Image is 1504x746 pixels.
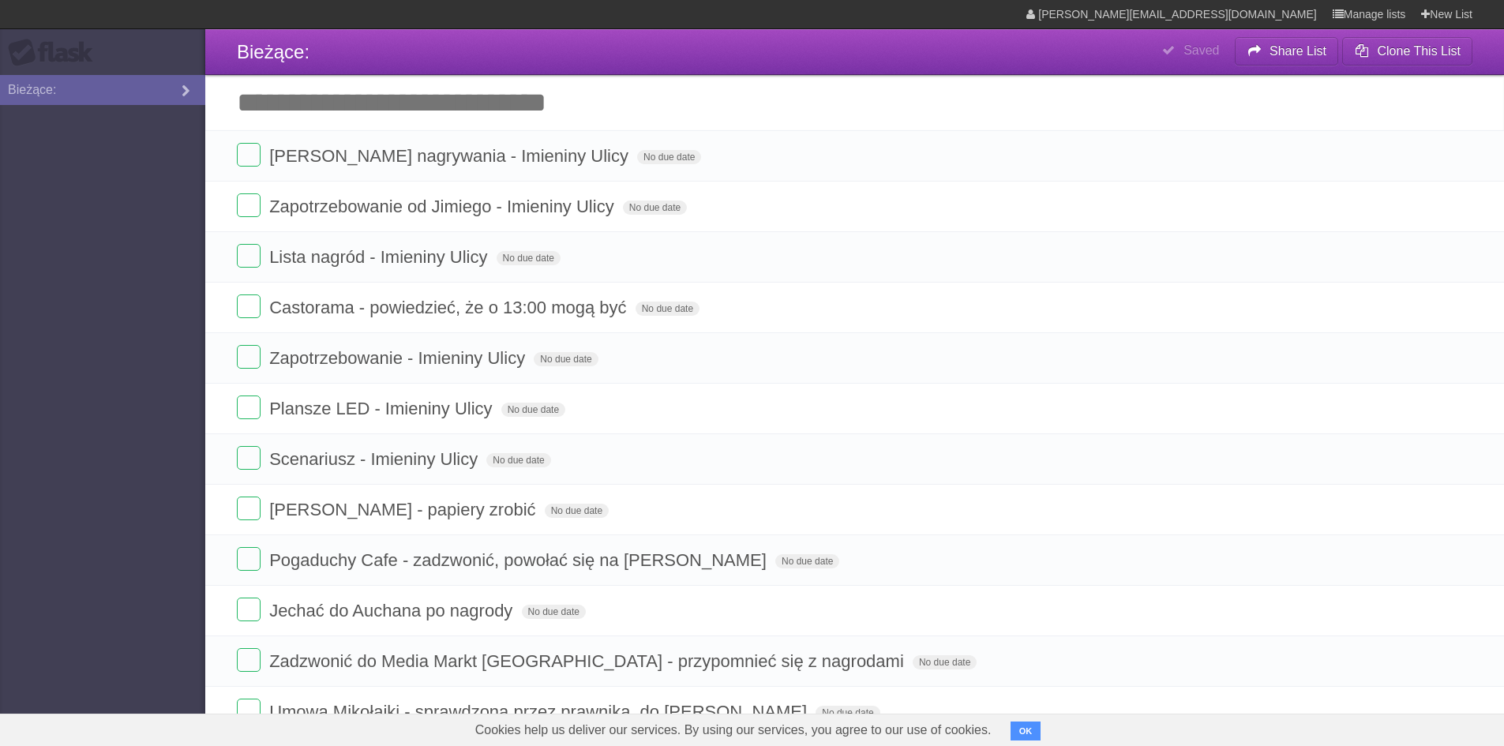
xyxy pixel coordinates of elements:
span: No due date [913,655,977,669]
span: Jechać do Auchana po nagrody [269,601,516,620]
span: No due date [636,302,699,316]
span: Cookies help us deliver our services. By using our services, you agree to our use of cookies. [459,714,1007,746]
span: [PERSON_NAME] - papiery zrobić [269,500,539,519]
span: No due date [545,504,609,518]
span: Zapotrzebowanie od Jimiego - Imieniny Ulicy [269,197,618,216]
b: Saved [1183,43,1219,57]
span: No due date [501,403,565,417]
span: No due date [522,605,586,619]
label: Done [237,598,261,621]
button: OK [1011,722,1041,740]
button: Share List [1235,37,1339,66]
label: Done [237,446,261,470]
span: Bieżące: [237,41,309,62]
b: Share List [1270,44,1326,58]
span: No due date [637,150,701,164]
span: Lista nagród - Imieniny Ulicy [269,247,491,267]
label: Done [237,193,261,217]
span: Scenariusz - Imieniny Ulicy [269,449,482,469]
span: Zadzwonić do Media Markt [GEOGRAPHIC_DATA] - przypomnieć się z nagrodami [269,651,908,671]
label: Done [237,547,261,571]
label: Done [237,497,261,520]
label: Done [237,395,261,419]
label: Done [237,699,261,722]
button: Clone This List [1342,37,1472,66]
span: Zapotrzebowanie - Imieniny Ulicy [269,348,529,368]
span: No due date [623,201,687,215]
span: Castorama - powiedzieć, że o 13:00 mogą być [269,298,630,317]
span: No due date [775,554,839,568]
span: Umowa Mikołajki - sprawdzona przez prawnika, do [PERSON_NAME] [269,702,811,722]
b: Clone This List [1377,44,1461,58]
span: No due date [534,352,598,366]
span: [PERSON_NAME] nagrywania - Imieniny Ulicy [269,146,632,166]
label: Done [237,648,261,672]
div: Flask [8,39,103,67]
span: No due date [497,251,561,265]
label: Done [237,143,261,167]
label: Done [237,345,261,369]
span: Pogaduchy Cafe - zadzwonić, powołać się na [PERSON_NAME] [269,550,771,570]
span: No due date [816,706,880,720]
span: No due date [486,453,550,467]
label: Done [237,244,261,268]
label: Done [237,294,261,318]
span: Plansze LED - Imieniny Ulicy [269,399,496,418]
